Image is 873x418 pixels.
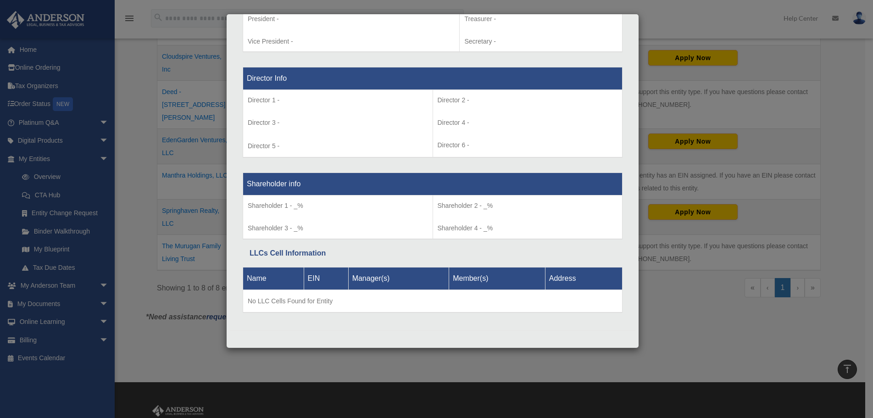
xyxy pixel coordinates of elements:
[243,173,623,195] th: Shareholder info
[248,223,428,234] p: Shareholder 3 - _%
[464,13,617,25] p: Treasurer -
[545,267,622,290] th: Address
[348,267,449,290] th: Manager(s)
[248,36,455,47] p: Vice President -
[248,95,428,106] p: Director 1 -
[438,223,618,234] p: Shareholder 4 - _%
[243,67,623,90] th: Director Info
[250,247,616,260] div: LLCs Cell Information
[304,267,348,290] th: EIN
[438,139,618,151] p: Director 6 -
[464,36,617,47] p: Secretary -
[243,290,623,312] td: No LLC Cells Found for Entity
[243,267,304,290] th: Name
[438,200,618,212] p: Shareholder 2 - _%
[248,117,428,128] p: Director 3 -
[449,267,545,290] th: Member(s)
[248,13,455,25] p: President -
[243,90,433,158] td: Director 5 -
[438,117,618,128] p: Director 4 -
[438,95,618,106] p: Director 2 -
[248,200,428,212] p: Shareholder 1 - _%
